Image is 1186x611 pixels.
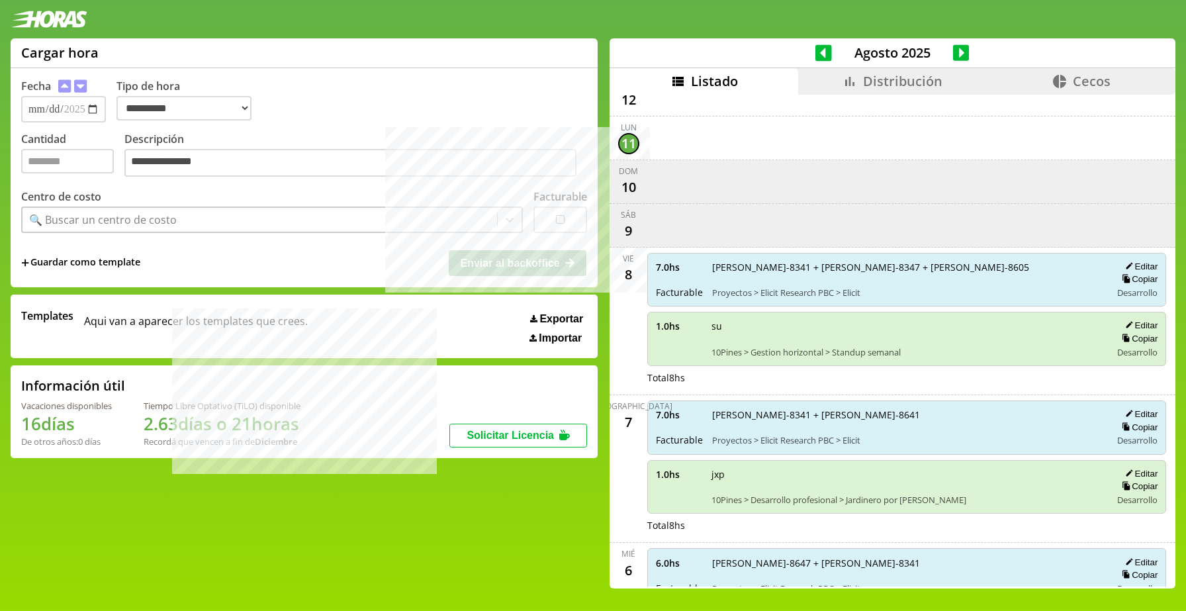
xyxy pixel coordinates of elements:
[21,377,125,395] h2: Información útil
[647,371,1167,384] div: Total 8 hs
[29,212,177,227] div: 🔍 Buscar un centro de costo
[712,583,1103,594] span: Proyectos > Elicit Research PBC > Elicit
[621,122,637,133] div: lun
[618,89,639,111] div: 12
[647,519,1167,532] div: Total 8 hs
[21,412,112,436] h1: 16 días
[21,189,101,204] label: Centro de costo
[533,189,587,204] label: Facturable
[1073,72,1111,90] span: Cecos
[656,408,703,421] span: 7.0 hs
[711,468,1103,481] span: jxp
[656,434,703,446] span: Facturable
[618,133,639,154] div: 11
[1117,346,1158,358] span: Desarrollo
[618,559,639,581] div: 6
[618,220,639,242] div: 9
[1118,569,1158,581] button: Copiar
[124,149,576,177] textarea: Descripción
[539,313,583,325] span: Exportar
[656,261,703,273] span: 7.0 hs
[1118,481,1158,492] button: Copiar
[21,256,29,270] span: +
[21,256,140,270] span: +Guardar como template
[1118,333,1158,344] button: Copiar
[539,332,582,344] span: Importar
[21,436,112,447] div: De otros años: 0 días
[712,408,1103,421] span: [PERSON_NAME]-8341 + [PERSON_NAME]-8641
[1121,408,1158,420] button: Editar
[656,468,702,481] span: 1.0 hs
[619,165,638,177] div: dom
[863,72,942,90] span: Distribución
[656,557,703,569] span: 6.0 hs
[1117,583,1158,594] span: Desarrollo
[21,44,99,62] h1: Cargar hora
[618,412,639,433] div: 7
[712,261,1103,273] span: [PERSON_NAME]-8341 + [PERSON_NAME]-8347 + [PERSON_NAME]-8605
[21,400,112,412] div: Vacaciones disponibles
[1117,287,1158,299] span: Desarrollo
[618,264,639,285] div: 8
[656,320,702,332] span: 1.0 hs
[526,312,587,326] button: Exportar
[84,308,308,344] span: Aqui van a aparecer los templates que crees.
[621,548,635,559] div: mié
[711,346,1103,358] span: 10Pines > Gestion horizontal > Standup semanal
[11,11,87,28] img: logotipo
[1121,468,1158,479] button: Editar
[712,434,1103,446] span: Proyectos > Elicit Research PBC > Elicit
[832,44,953,62] span: Agosto 2025
[656,582,703,594] span: Facturable
[712,287,1103,299] span: Proyectos > Elicit Research PBC > Elicit
[711,320,1103,332] span: su
[124,132,587,180] label: Descripción
[711,494,1103,506] span: 10Pines > Desarrollo profesional > Jardinero por [PERSON_NAME]
[116,79,262,122] label: Tipo de hora
[1121,261,1158,272] button: Editar
[467,430,554,441] span: Solicitar Licencia
[1117,434,1158,446] span: Desarrollo
[116,96,251,120] select: Tipo de hora
[21,308,73,323] span: Templates
[449,424,587,447] button: Solicitar Licencia
[623,253,634,264] div: vie
[618,177,639,198] div: 10
[144,436,300,447] div: Recordá que vencen a fin de
[585,400,672,412] div: [DEMOGRAPHIC_DATA]
[610,95,1175,587] div: scrollable content
[1117,494,1158,506] span: Desarrollo
[21,132,124,180] label: Cantidad
[712,557,1103,569] span: [PERSON_NAME]-8647 + [PERSON_NAME]-8341
[1121,557,1158,568] button: Editar
[1118,422,1158,433] button: Copiar
[144,400,300,412] div: Tiempo Libre Optativo (TiLO) disponible
[21,149,114,173] input: Cantidad
[21,79,51,93] label: Fecha
[656,286,703,299] span: Facturable
[1118,273,1158,285] button: Copiar
[255,436,297,447] b: Diciembre
[621,209,636,220] div: sáb
[1121,320,1158,331] button: Editar
[691,72,738,90] span: Listado
[144,412,300,436] h1: 2.63 días o 21 horas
